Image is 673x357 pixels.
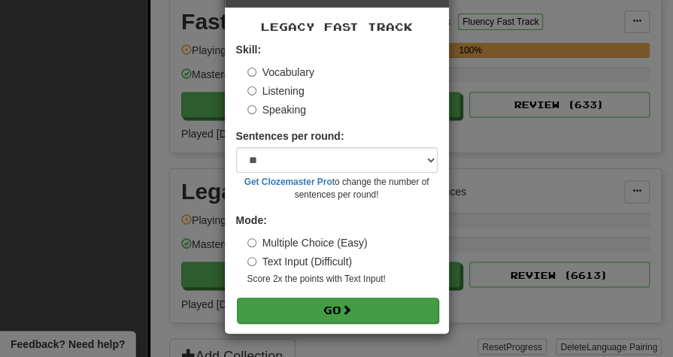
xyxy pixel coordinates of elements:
input: Speaking [247,105,256,114]
input: Text Input (Difficult) [247,257,256,266]
label: Listening [247,83,305,98]
a: Get Clozemaster Pro [244,177,332,187]
input: Listening [247,86,256,95]
label: Speaking [247,102,306,117]
small: to change the number of sentences per round! [236,176,438,201]
input: Multiple Choice (Easy) [247,238,256,247]
label: Text Input (Difficult) [247,254,353,269]
label: Vocabulary [247,65,314,80]
strong: Mode: [236,214,267,226]
label: Multiple Choice (Easy) [247,235,368,250]
input: Vocabulary [247,68,256,77]
strong: Skill: [236,44,261,56]
span: Legacy Fast Track [261,20,413,33]
button: Go [237,298,438,323]
label: Sentences per round: [236,129,344,144]
small: Score 2x the points with Text Input ! [247,273,438,286]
